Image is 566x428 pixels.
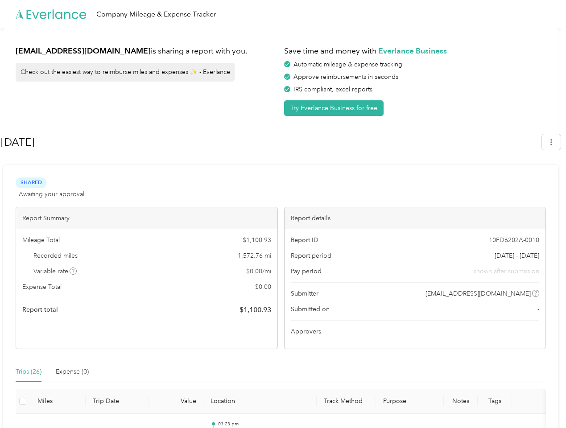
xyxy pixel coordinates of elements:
[16,367,41,377] div: Trips (26)
[255,282,271,292] span: $ 0.00
[86,389,149,414] th: Trip Date
[495,251,539,260] span: [DATE] - [DATE]
[56,367,89,377] div: Expense (0)
[284,45,546,57] h1: Save time and money with
[489,235,539,245] span: 10FD6202A-0010
[291,235,318,245] span: Report ID
[19,189,84,199] span: Awaiting your approval
[293,73,398,81] span: Approve reimbursements in seconds
[317,389,376,414] th: Track Method
[537,305,539,314] span: -
[378,46,447,55] strong: Everlance Business
[293,61,402,68] span: Automatic mileage & expense tracking
[291,267,322,276] span: Pay period
[291,289,318,298] span: Submitter
[218,421,310,427] p: 03:23 pm
[238,251,271,260] span: 1,572.76 mi
[444,389,478,414] th: Notes
[33,267,77,276] span: Variable rate
[426,289,531,298] span: [EMAIL_ADDRESS][DOMAIN_NAME]
[478,389,512,414] th: Tags
[16,45,278,57] h1: is sharing a report with you.
[30,389,86,414] th: Miles
[16,63,235,82] div: Check out the easiest way to reimburse miles and expenses ✨ - Everlance
[285,207,546,229] div: Report details
[376,389,444,414] th: Purpose
[16,177,46,188] span: Shared
[1,132,536,153] h1: Aug 2025
[149,389,203,414] th: Value
[33,251,78,260] span: Recorded miles
[22,282,62,292] span: Expense Total
[203,389,317,414] th: Location
[16,46,151,55] strong: [EMAIL_ADDRESS][DOMAIN_NAME]
[293,86,372,93] span: IRS compliant, excel reports
[96,9,216,20] div: Company Mileage & Expense Tracker
[291,305,330,314] span: Submitted on
[474,267,539,276] span: shown after submission
[22,235,60,245] span: Mileage Total
[291,251,331,260] span: Report period
[291,327,321,336] span: Approvers
[16,207,277,229] div: Report Summary
[243,235,271,245] span: $ 1,100.93
[22,305,58,314] span: Report total
[284,100,384,116] button: Try Everlance Business for free
[246,267,271,276] span: $ 0.00 / mi
[240,305,271,315] span: $ 1,100.93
